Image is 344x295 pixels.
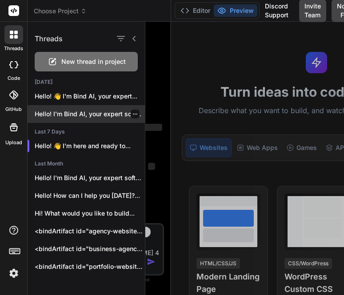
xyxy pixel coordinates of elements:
label: threads [4,45,23,52]
h2: Last Month [28,160,145,167]
img: settings [6,266,21,281]
span: New thread in project [61,57,126,66]
p: Hello! How can I help you [DATE]?... [35,191,145,200]
h1: Threads [35,33,63,44]
p: Hello! I'm Bind AI, your expert software... [35,110,145,118]
p: Hello! 👋 I'm Bind AI, your expert... [35,92,145,101]
p: Hello! I'm Bind AI, your expert software... [35,173,145,182]
label: code [8,75,20,82]
h2: Last 7 Days [28,128,145,135]
p: <bindArtifact id="portfolio-website" title="Portfolio Website"> <bindAction type="file" filePath=... [35,262,145,271]
label: Upload [5,139,22,146]
h2: [DATE] [28,79,145,86]
label: GitHub [5,106,22,113]
p: Hi! What would you like to build... [35,209,145,218]
p: <bindArtifact id="agency-website" title="Agency Website"> <bindAction type="file" filePath="packa... [35,227,145,236]
p: Hello! 👋 I'm here and ready to... [35,142,145,150]
p: <bindArtifact id="business-agency-website" title="Business Agency Website"> <bindAction type="fil... [35,244,145,253]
